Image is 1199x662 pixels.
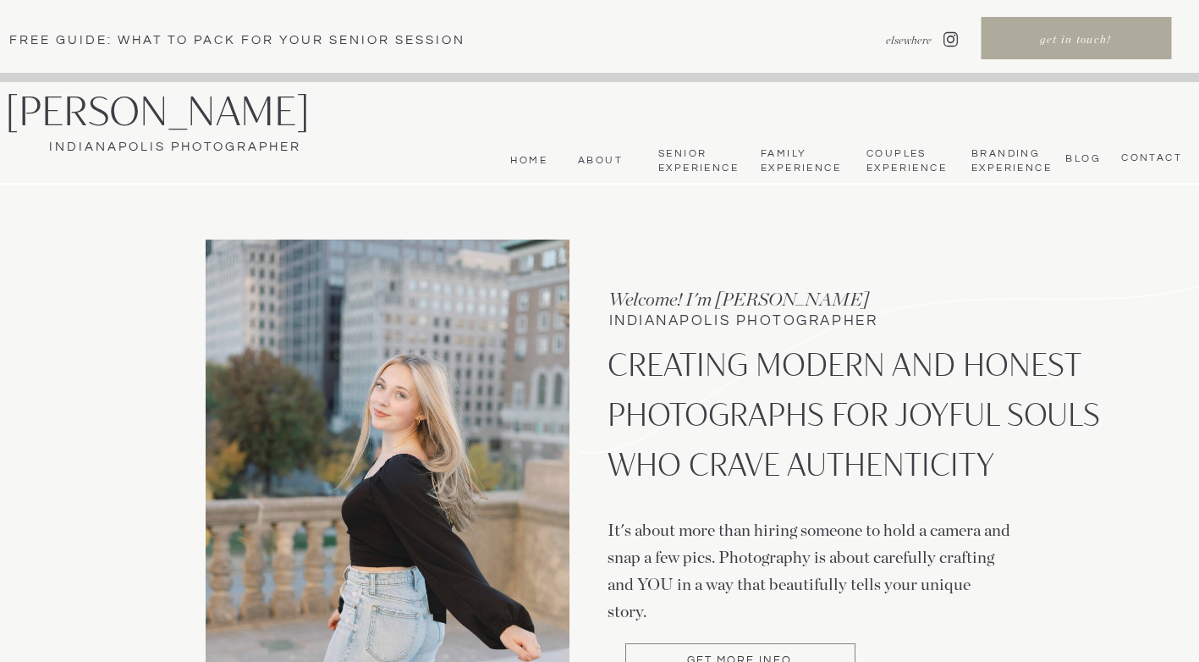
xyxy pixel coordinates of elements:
[609,314,954,333] h1: INDIANAPOLIS PHOTOGRAPHER
[608,286,925,312] h3: Welcome! I'm [PERSON_NAME]
[761,147,839,175] a: Family Experience
[1061,152,1101,164] a: bLog
[971,147,1048,175] a: BrandingExperience
[506,154,547,168] a: Home
[9,31,493,48] a: Free Guide: What To pack for your senior session
[844,33,932,48] nav: elsewhere
[971,147,1048,175] nav: Branding Experience
[658,147,737,175] a: Senior Experience
[5,138,344,157] a: Indianapolis Photographer
[1116,152,1182,165] a: CONTACT
[866,147,945,175] a: Couples Experience
[572,154,623,168] a: About
[982,32,1169,51] a: get in touch!
[5,90,360,134] a: [PERSON_NAME]
[608,339,1107,506] p: CREATING MODERN AND HONEST PHOTOGRAPHS FOR JOYFUL SOULS WHO CRAVE AUTHENTICITY
[608,517,1012,617] p: It's about more than hiring someone to hold a camera and snap a few pics. Photography is about ca...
